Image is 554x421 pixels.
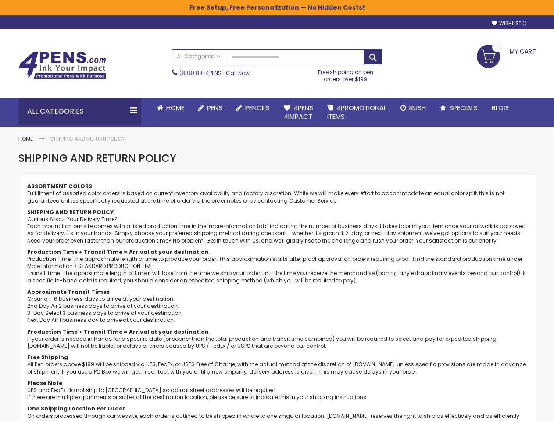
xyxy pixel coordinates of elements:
[27,288,110,296] b: Approximate Transit Times
[27,249,527,284] p: Production Time: The approximate length of time to produce your order. This approximation starts ...
[27,248,209,256] b: Production Time + Transit Time = Arrival at your destination
[449,103,478,112] span: Specials
[27,379,62,387] b: Please Note
[27,328,209,335] b: Production Time + Transit Time = Arrival at your destination
[27,182,92,190] b: ASSORTMENT COLORS
[27,328,527,350] p: If your order is needed in hands for a specific date (or sooner than the total production and tra...
[172,50,225,64] a: All Categories
[492,20,527,27] a: Wishlist
[245,103,270,112] span: Pencils
[50,135,125,143] strong: Shipping and Return Policy
[492,103,509,112] span: Blog
[27,353,68,361] b: Free Shipping
[27,208,114,216] b: SHIPPING AND RETURN POLICY
[27,216,527,244] p: Curious About Your Delivery Time? Each product on our site comes with a listed production time in...
[27,405,125,412] b: One Shipping Location Per Order
[27,380,527,401] p: UPS and FedEx do not ship to [GEOGRAPHIC_DATA] so actual street addresses will be required. If th...
[433,98,485,118] a: Specials
[177,53,221,60] span: All Categories
[309,65,382,83] div: Free shipping on pen orders over $199
[327,103,386,121] span: 4PROMOTIONAL ITEMS
[409,103,426,112] span: Rush
[179,69,251,77] span: - Call Now!
[284,103,313,121] span: 4Pens 4impact
[320,98,393,127] a: 4PROMOTIONALITEMS
[485,98,516,118] a: Blog
[393,98,433,118] a: Rush
[150,98,191,118] a: Home
[18,135,33,143] a: Home
[18,151,176,165] span: Shipping and Return Policy
[179,69,222,77] a: (888) 88-4PENS
[277,98,320,127] a: 4Pens4impact
[27,190,527,204] p: Fulfillment of assorted color orders is based on current inventory availability and factory discr...
[207,103,222,112] span: Pens
[166,103,184,112] span: Home
[229,98,277,118] a: Pencils
[18,98,141,125] div: All Categories
[27,289,527,324] p: Ground 1-6 business days to arrive at your destination. 2nd Day Air 2 business days to arrive at ...
[18,51,106,79] img: 4Pens Custom Pens and Promotional Products
[191,98,229,118] a: Pens
[27,354,527,375] p: All Pen orders above $199 will be shipped via UPS, FedEx, or USPS Free of Charge, with the actual...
